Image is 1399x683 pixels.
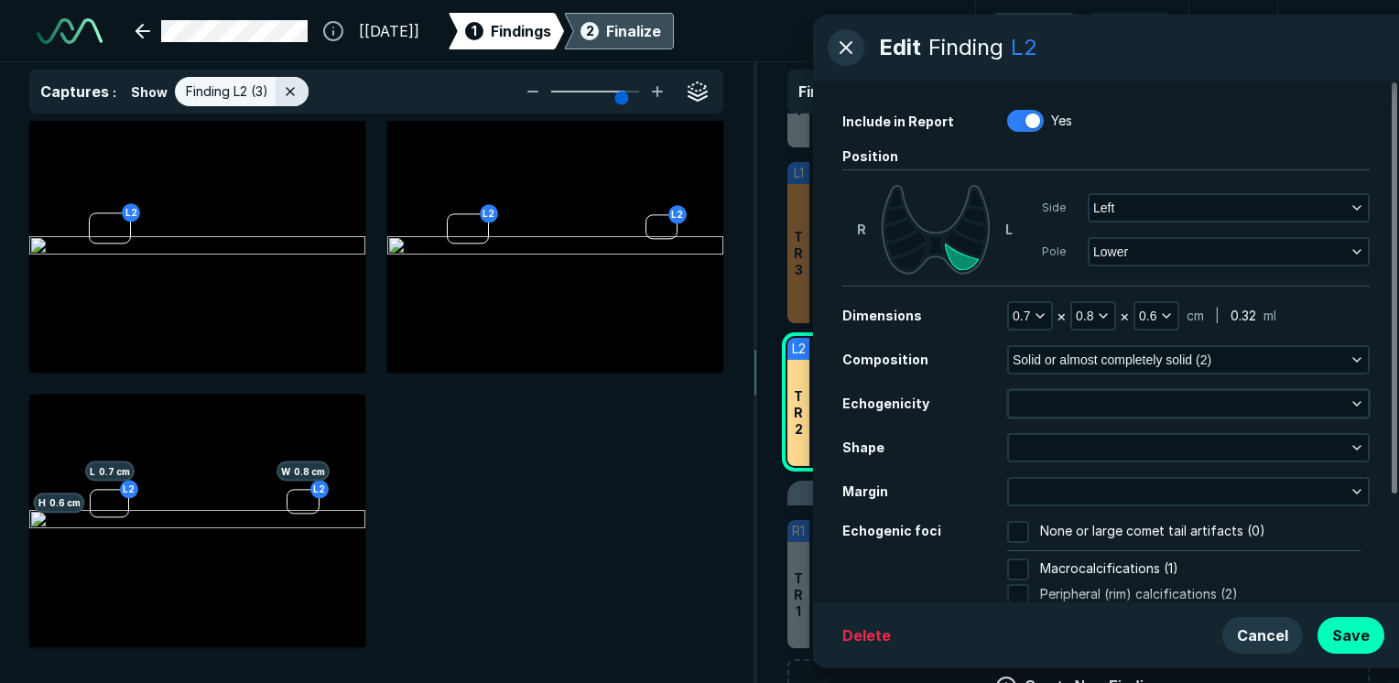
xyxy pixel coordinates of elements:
[34,493,85,514] span: H 0.6 cm
[113,84,116,100] span: :
[928,31,1003,64] div: Finding
[1011,31,1037,64] div: L2
[857,220,866,239] span: R
[1088,13,1172,49] button: Redo
[1076,306,1093,326] span: 0.8
[1042,244,1066,260] span: Pole
[842,148,898,164] span: Position
[1318,617,1384,654] button: Save
[131,82,168,102] span: Show
[85,461,135,481] span: L 0.7 cm
[1116,303,1133,329] div: ×
[564,13,674,49] div: 2Finalize
[1040,558,1178,580] span: Macrocalcifications (1)
[29,11,110,51] a: See-Mode Logo
[842,114,954,129] span: Include in Report
[842,439,884,455] span: Shape
[40,82,109,101] span: Captures
[1093,198,1114,218] span: Left
[1053,303,1070,329] div: ×
[1293,13,1370,49] button: avatar-name
[1013,350,1211,370] span: Solid or almost completely solid (2)
[586,21,594,40] span: 2
[842,308,922,323] span: Dimensions
[1231,306,1256,326] span: 0.32
[1187,306,1204,326] span: cm
[606,20,661,42] div: Finalize
[879,31,921,64] span: Edit
[991,13,1077,49] button: Undo
[277,461,330,482] span: W 0.8 cm
[842,352,928,367] span: Composition
[37,18,103,44] img: See-Mode Logo
[449,13,564,49] div: 1Findings
[1215,306,1220,326] span: |
[1093,242,1128,262] span: Lower
[1040,584,1238,606] span: Peripheral (rim) calcifications (2)
[1051,111,1072,131] span: Yes
[1042,200,1066,216] span: Side
[1222,617,1303,654] button: Cancel
[1040,521,1265,543] span: None or large comet tail artifacts (0)
[828,617,906,654] button: Delete
[186,81,268,102] span: Finding L2 (3)
[1263,306,1276,326] span: ml
[842,483,888,499] span: Margin
[472,21,477,40] span: 1
[359,20,419,42] span: [[DATE]]
[1005,220,1013,239] span: L
[842,396,929,411] span: Echogenicity
[842,523,941,538] span: Echogenic foci
[1013,306,1030,326] span: 0.7
[1139,306,1156,326] span: 0.6
[491,20,551,42] span: Findings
